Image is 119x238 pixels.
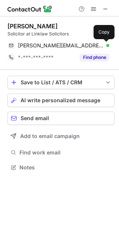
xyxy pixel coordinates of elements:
span: [PERSON_NAME][EMAIL_ADDRESS][DOMAIN_NAME] [18,42,104,49]
div: [PERSON_NAME] [7,22,58,30]
span: Send email [21,115,49,121]
button: Reveal Button [80,54,109,61]
span: Find work email [19,149,112,156]
button: Notes [7,162,115,173]
button: Send email [7,112,115,125]
span: AI write personalized message [21,97,100,103]
div: Save to List / ATS / CRM [21,79,101,85]
div: Solicitor at Linklaw Solicitors [7,31,115,37]
span: Add to email campaign [20,133,80,139]
button: Add to email campaign [7,129,115,143]
img: ContactOut v5.3.10 [7,4,52,13]
span: Notes [19,164,112,171]
button: AI write personalized message [7,94,115,107]
button: save-profile-one-click [7,76,115,89]
button: Find work email [7,147,115,158]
